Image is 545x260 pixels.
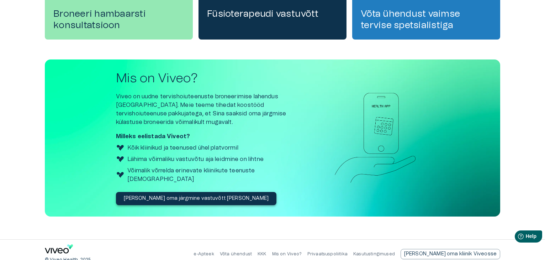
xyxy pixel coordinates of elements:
[127,144,238,152] p: Kõik kliinikud ja teenused ühel platvormil
[401,249,500,259] a: Send email to partnership request to viveo
[404,250,497,258] p: [PERSON_NAME] oma kliinik Viveosse
[207,8,338,20] h4: Füsioterapeudi vastuvõtt
[127,155,264,163] p: Lähima võimaliku vastuvõtu aja leidmine on lihtne
[45,244,73,256] a: Navigate to home page
[490,228,545,248] iframe: Help widget launcher
[124,195,269,202] p: [PERSON_NAME] oma järgmine vastuvõtt [PERSON_NAME]
[116,132,305,141] p: Milleks eelistada Viveot?
[220,251,252,257] p: Võta ühendust
[361,8,492,31] h4: Võta ühendust vaimse tervise spetsialistiga
[127,166,305,183] p: Võimalik võrrelda erinevate kliinikute teenuste [DEMOGRAPHIC_DATA]
[53,8,184,31] h4: Broneeri hambaarsti konsultatsioon
[116,144,125,152] img: Viveo logo
[116,192,277,205] button: [PERSON_NAME] oma järgmine vastuvõtt [PERSON_NAME]
[272,251,302,257] p: Mis on Viveo?
[401,249,500,259] div: [PERSON_NAME] oma kliinik Viveosse
[116,155,125,163] img: Viveo logo
[116,92,305,126] p: Viveo on uudne tervishoiuteenuste broneerimise lahendus [GEOGRAPHIC_DATA]. Meie teeme tihedat koo...
[258,252,266,256] a: KKK
[116,171,125,179] img: Viveo logo
[194,252,214,256] a: e-Apteek
[116,71,305,86] h2: Mis on Viveo?
[307,252,348,256] a: Privaatsuspoliitika
[353,252,395,256] a: Kasutustingimused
